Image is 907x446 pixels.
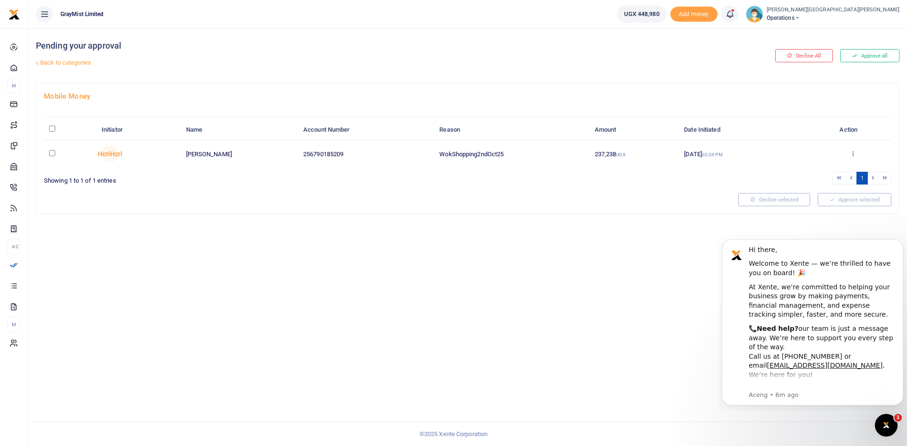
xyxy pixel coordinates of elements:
span: GrayMist Limited [57,10,108,18]
li: Wallet ballance [613,6,670,23]
a: Back to categories [34,55,609,71]
span: UGX 448,980 [624,9,659,19]
th: Date Initiated: activate to sort column ascending [679,120,814,140]
th: Amount: activate to sort column ascending [589,120,679,140]
small: 02:34 PM [702,152,723,157]
th: : activate to sort column descending [44,120,96,140]
th: Reason: activate to sort column ascending [434,120,589,140]
span: Hutchinson center research institute Hutchinson center research institute [102,145,119,162]
td: 237,238 [589,140,679,168]
div: Showing 1 to 1 of 1 entries [44,171,464,185]
li: Toup your wallet [670,7,718,22]
td: [PERSON_NAME] [180,140,298,168]
span: Operations [767,14,899,22]
th: Account Number: activate to sort column ascending [298,120,434,140]
td: WokShopping2ndOct25 [434,140,589,168]
span: Add money [670,7,718,22]
a: profile-user [PERSON_NAME][GEOGRAPHIC_DATA][PERSON_NAME] Operations [746,6,899,23]
a: logo-small logo-large logo-large [9,10,20,17]
th: Action: activate to sort column ascending [814,120,891,140]
td: [DATE] [679,140,814,168]
small: UGX [616,152,625,157]
iframe: Intercom live chat [875,414,898,437]
a: Add money [670,10,718,17]
iframe: Intercom notifications message [718,231,907,411]
th: Name: activate to sort column ascending [180,120,298,140]
a: UGX 448,980 [617,6,667,23]
span: 1 [894,414,902,421]
button: Approve all [840,49,899,62]
small: [PERSON_NAME][GEOGRAPHIC_DATA][PERSON_NAME] [767,6,899,14]
a: 1 [856,172,868,185]
li: M [8,78,20,93]
li: M [8,317,20,332]
img: profile-user [746,6,763,23]
th: Initiator: activate to sort column ascending [96,120,181,140]
img: logo-small [9,9,20,20]
h4: Mobile Money [44,91,891,101]
li: Ac [8,239,20,254]
h4: Pending your approval [36,41,609,51]
td: 256790185209 [298,140,434,168]
button: Decline All [775,49,833,62]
